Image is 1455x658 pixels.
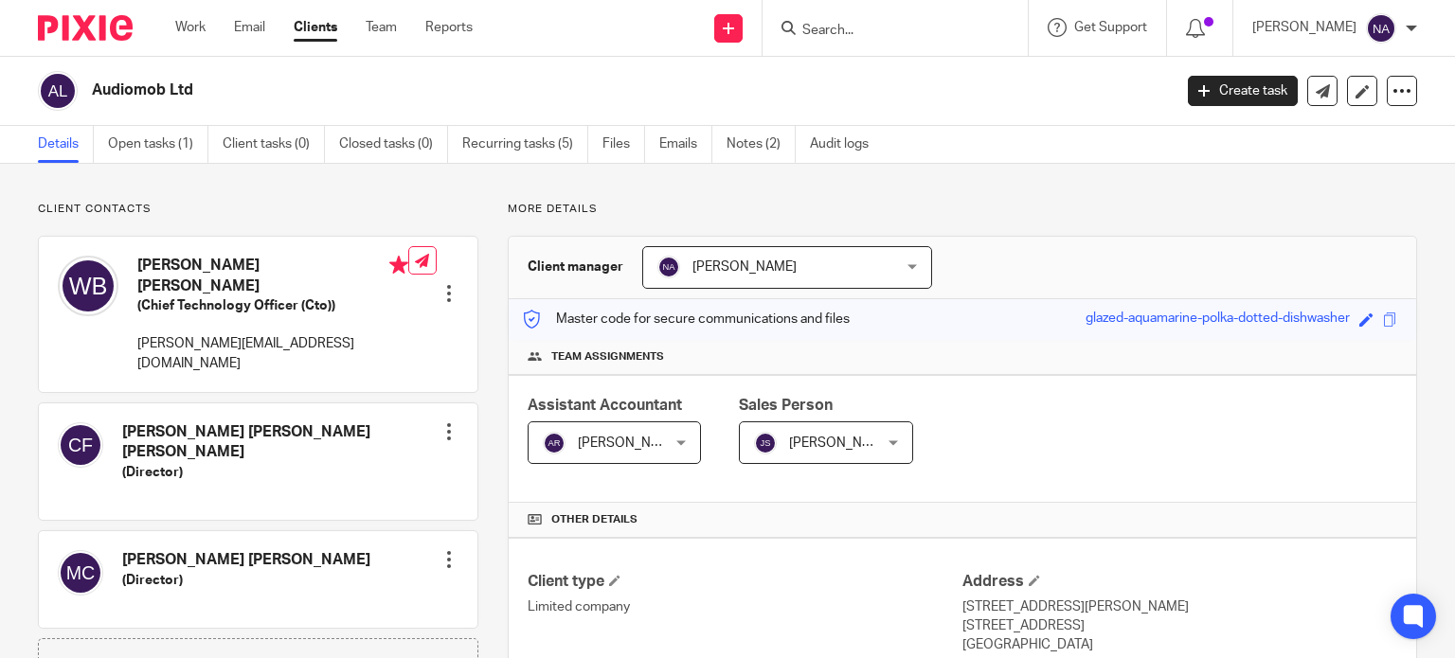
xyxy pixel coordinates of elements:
[122,463,440,482] h5: (Director)
[339,126,448,163] a: Closed tasks (0)
[578,436,682,450] span: [PERSON_NAME]
[810,126,883,163] a: Audit logs
[58,422,103,468] img: svg%3E
[543,432,566,454] img: svg%3E
[38,71,78,111] img: svg%3E
[602,126,645,163] a: Files
[1366,13,1396,44] img: svg%3E
[122,550,370,570] h4: [PERSON_NAME] [PERSON_NAME]
[366,18,397,37] a: Team
[551,512,638,527] span: Other details
[1252,18,1356,37] p: [PERSON_NAME]
[294,18,337,37] a: Clients
[659,126,712,163] a: Emails
[1074,21,1147,34] span: Get Support
[137,256,408,296] h4: [PERSON_NAME] [PERSON_NAME]
[508,202,1417,217] p: More details
[389,256,408,275] i: Primary
[528,398,682,413] span: Assistant Accountant
[108,126,208,163] a: Open tasks (1)
[692,260,797,274] span: [PERSON_NAME]
[528,258,623,276] h3: Client manager
[962,616,1397,635] p: [STREET_ADDRESS]
[528,572,962,592] h4: Client type
[234,18,265,37] a: Email
[789,436,893,450] span: [PERSON_NAME]
[223,126,325,163] a: Client tasks (0)
[551,349,664,365] span: Team assignments
[523,310,850,329] p: Master code for secure communications and files
[425,18,473,37] a: Reports
[122,422,440,463] h4: [PERSON_NAME] [PERSON_NAME] [PERSON_NAME]
[92,80,946,100] h2: Audiomob Ltd
[58,256,118,316] img: svg%3E
[175,18,206,37] a: Work
[739,398,833,413] span: Sales Person
[528,597,962,616] p: Limited company
[962,572,1397,592] h4: Address
[38,126,94,163] a: Details
[137,296,408,315] h5: (Chief Technology Officer (Cto))
[38,15,133,41] img: Pixie
[727,126,796,163] a: Notes (2)
[462,126,588,163] a: Recurring tasks (5)
[962,597,1397,616] p: [STREET_ADDRESS][PERSON_NAME]
[800,23,971,40] input: Search
[657,256,680,278] img: svg%3E
[122,571,370,590] h5: (Director)
[137,334,408,373] p: [PERSON_NAME][EMAIL_ADDRESS][DOMAIN_NAME]
[1188,76,1298,106] a: Create task
[962,635,1397,654] p: [GEOGRAPHIC_DATA]
[754,432,777,454] img: svg%3E
[1086,309,1350,330] div: glazed-aquamarine-polka-dotted-dishwasher
[38,202,478,217] p: Client contacts
[58,550,103,596] img: svg%3E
